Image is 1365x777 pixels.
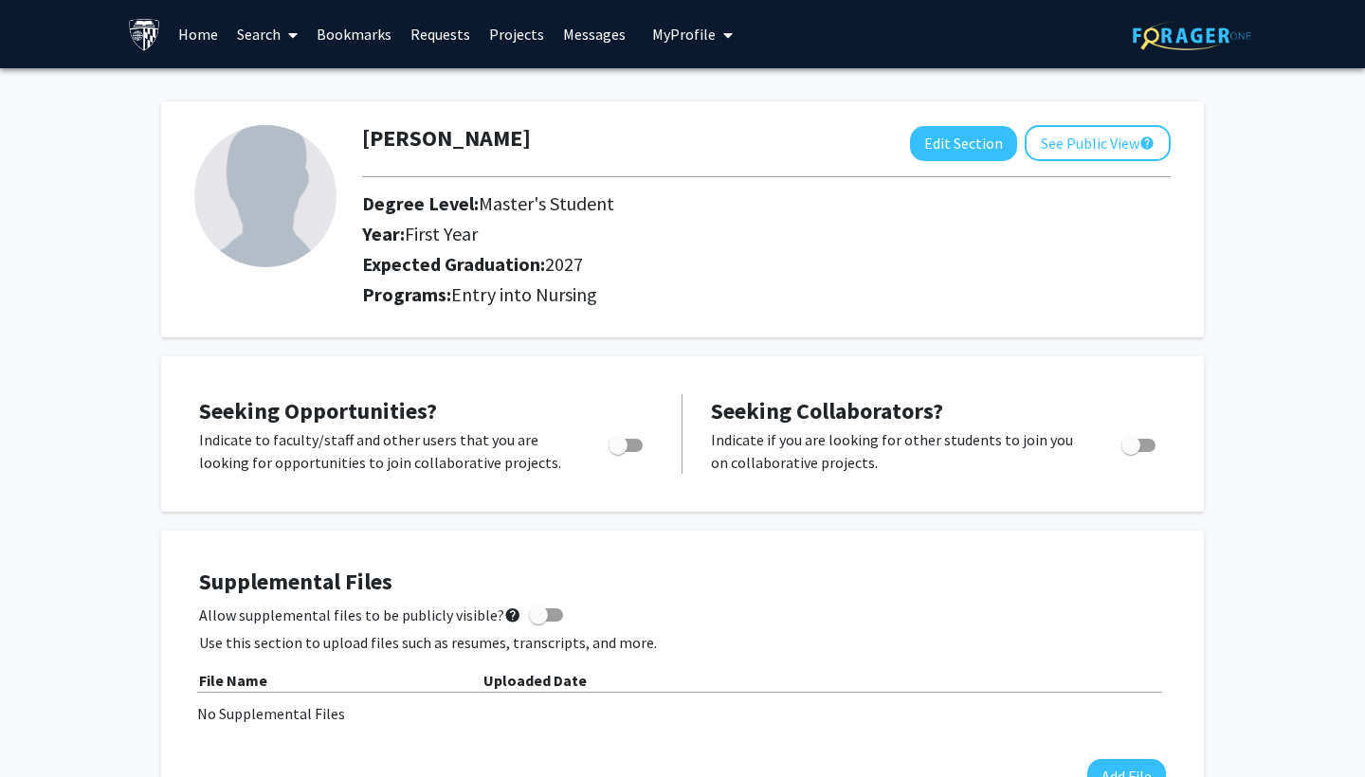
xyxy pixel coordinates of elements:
span: 2027 [545,252,583,276]
img: Profile Picture [194,125,337,267]
span: Master's Student [479,191,614,215]
iframe: Chat [14,692,81,763]
mat-icon: help [1139,132,1155,154]
h2: Year: [362,223,1008,245]
span: First Year [405,222,478,245]
h2: Expected Graduation: [362,253,1008,276]
span: Entry into Nursing [451,282,597,306]
a: Search [227,1,307,67]
a: Requests [401,1,480,67]
a: Home [169,1,227,67]
img: ForagerOne Logo [1133,21,1251,50]
h4: Supplemental Files [199,569,1166,596]
a: Bookmarks [307,1,401,67]
button: Edit Section [910,126,1017,161]
p: Use this section to upload files such as resumes, transcripts, and more. [199,631,1166,654]
img: Johns Hopkins University Logo [128,18,161,51]
a: Messages [554,1,635,67]
span: Allow supplemental files to be publicly visible? [199,604,521,626]
a: Projects [480,1,554,67]
b: File Name [199,671,267,690]
button: See Public View [1025,125,1171,161]
span: Seeking Opportunities? [199,396,437,425]
span: Seeking Collaborators? [711,396,943,425]
h1: [PERSON_NAME] [362,125,531,153]
h2: Programs: [362,283,1171,306]
h2: Degree Level: [362,192,1008,215]
div: Toggle [601,428,653,457]
div: No Supplemental Files [197,702,1168,725]
p: Indicate to faculty/staff and other users that you are looking for opportunities to join collabor... [199,428,573,474]
p: Indicate if you are looking for other students to join you on collaborative projects. [711,428,1085,474]
mat-icon: help [504,604,521,626]
div: Toggle [1114,428,1166,457]
b: Uploaded Date [483,671,587,690]
span: My Profile [652,25,716,44]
